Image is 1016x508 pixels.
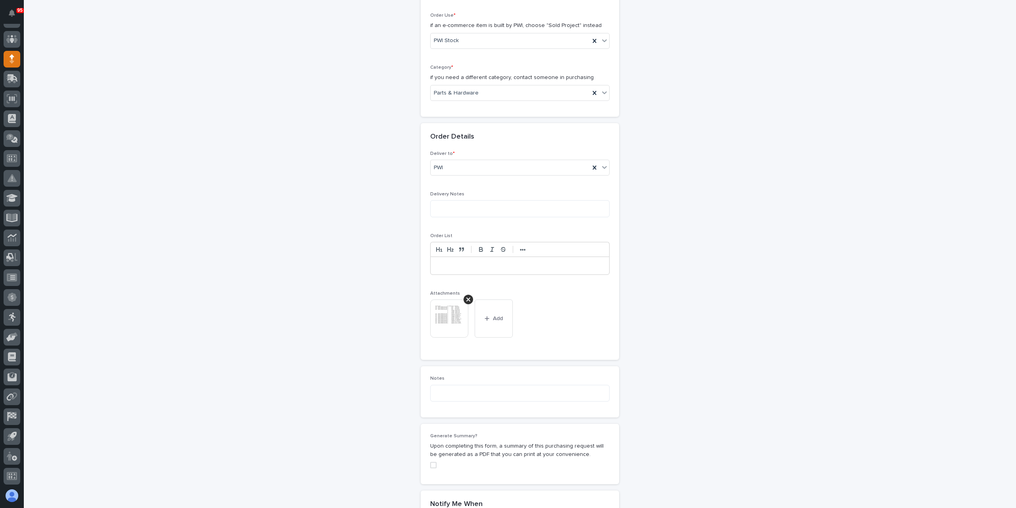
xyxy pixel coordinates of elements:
strong: ••• [520,247,526,253]
span: Parts & Hardware [434,89,479,97]
button: users-avatar [4,487,20,504]
span: Order List [430,234,452,238]
p: Upon completing this form, a summary of this purchasing request will be generated as a PDF that y... [430,442,610,459]
div: Notifications95 [10,10,20,22]
span: Attachments [430,291,460,296]
span: Delivery Notes [430,192,464,197]
span: PWI [434,164,443,172]
button: Notifications [4,5,20,21]
span: Add [493,315,503,322]
p: if an e-commerce item is built by PWI, choose "Sold Project" instead [430,21,610,30]
p: if you need a different category, contact someone in purchasing [430,73,610,82]
span: Category [430,65,453,70]
span: PWI Stock [434,37,459,45]
span: Order Use [430,13,456,18]
h2: Order Details [430,133,474,141]
button: Add [475,299,513,338]
span: Deliver to [430,151,455,156]
button: ••• [517,245,528,254]
span: Generate Summary? [430,434,477,438]
span: Notes [430,376,444,381]
p: 95 [17,8,23,13]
